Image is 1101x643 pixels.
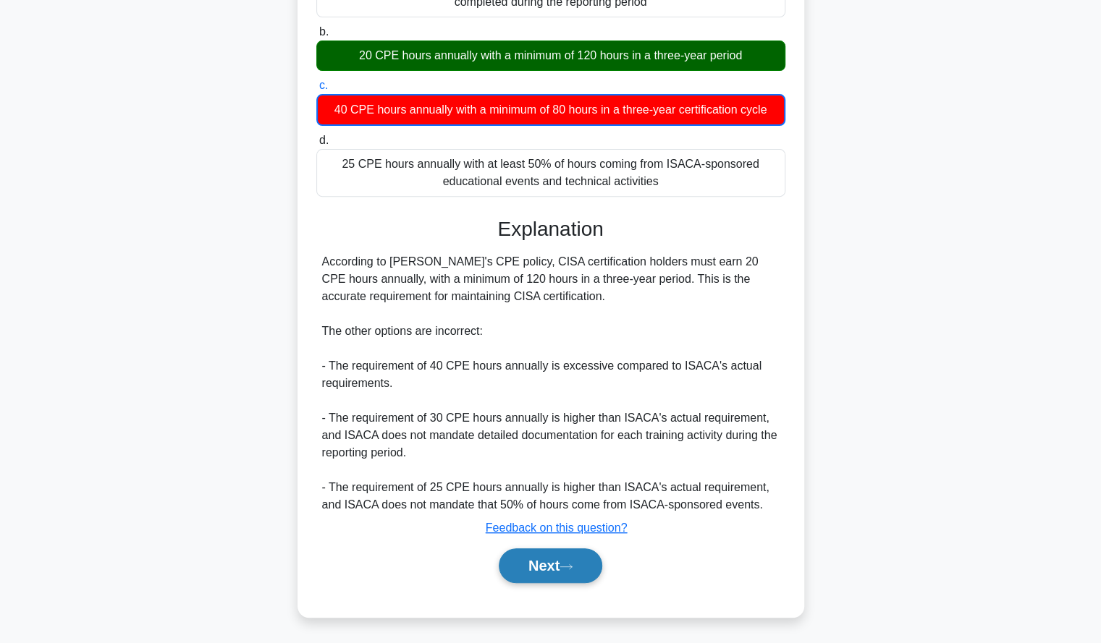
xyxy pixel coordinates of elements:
[316,41,785,71] div: 20 CPE hours annually with a minimum of 120 hours in a three-year period
[499,548,602,583] button: Next
[322,253,780,514] div: According to [PERSON_NAME]'s CPE policy, CISA certification holders must earn 20 CPE hours annual...
[319,25,329,38] span: b.
[486,521,628,534] a: Feedback on this question?
[319,79,328,91] span: c.
[316,94,785,126] div: 40 CPE hours annually with a minimum of 80 hours in a three-year certification cycle
[319,134,329,146] span: d.
[325,217,777,242] h3: Explanation
[316,149,785,197] div: 25 CPE hours annually with at least 50% of hours coming from ISACA-sponsored educational events a...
